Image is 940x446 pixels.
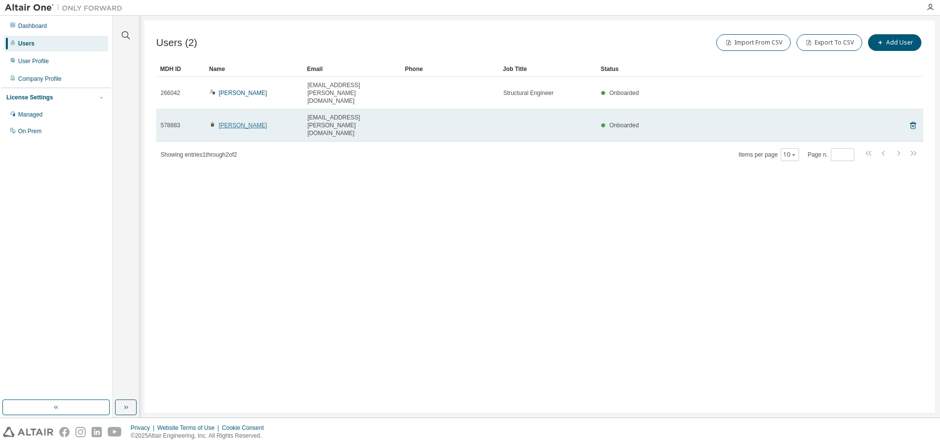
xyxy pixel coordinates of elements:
[131,424,157,432] div: Privacy
[503,89,554,97] span: Structural Engineer
[156,37,197,48] span: Users (2)
[405,61,495,77] div: Phone
[307,114,397,137] span: [EMAIL_ADDRESS][PERSON_NAME][DOMAIN_NAME]
[131,432,270,440] p: © 2025 Altair Engineering, Inc. All Rights Reserved.
[5,3,127,13] img: Altair One
[75,427,86,437] img: instagram.svg
[6,94,53,101] div: License Settings
[307,81,397,105] span: [EMAIL_ADDRESS][PERSON_NAME][DOMAIN_NAME]
[18,75,62,83] div: Company Profile
[18,40,34,47] div: Users
[161,151,237,158] span: Showing entries 1 through 2 of 2
[307,61,397,77] div: Email
[209,61,299,77] div: Name
[808,148,854,161] span: Page n.
[797,34,862,51] button: Export To CSV
[160,61,201,77] div: MDH ID
[18,22,47,30] div: Dashboard
[18,127,42,135] div: On Prem
[222,424,269,432] div: Cookie Consent
[18,111,43,118] div: Managed
[92,427,102,437] img: linkedin.svg
[18,57,49,65] div: User Profile
[161,121,180,129] span: 578883
[59,427,70,437] img: facebook.svg
[601,61,872,77] div: Status
[108,427,122,437] img: youtube.svg
[3,427,53,437] img: altair_logo.svg
[610,90,639,96] span: Onboarded
[783,151,797,159] button: 10
[739,148,799,161] span: Items per page
[868,34,921,51] button: Add User
[610,122,639,129] span: Onboarded
[219,122,267,129] a: [PERSON_NAME]
[716,34,791,51] button: Import From CSV
[219,90,267,96] a: [PERSON_NAME]
[161,89,180,97] span: 266042
[503,61,593,77] div: Job Title
[157,424,222,432] div: Website Terms of Use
